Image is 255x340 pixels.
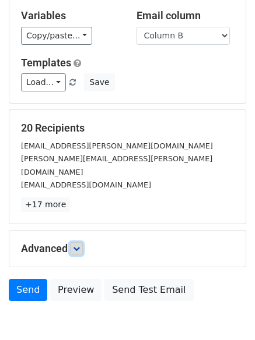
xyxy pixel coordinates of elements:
a: Send [9,279,47,301]
a: Templates [21,56,71,69]
small: [EMAIL_ADDRESS][DOMAIN_NAME] [21,180,151,189]
small: [PERSON_NAME][EMAIL_ADDRESS][PERSON_NAME][DOMAIN_NAME] [21,154,212,176]
a: Copy/paste... [21,27,92,45]
iframe: Chat Widget [197,284,255,340]
a: +17 more [21,197,70,212]
a: Preview [50,279,102,301]
button: Save [84,73,114,91]
small: [EMAIL_ADDRESS][PERSON_NAME][DOMAIN_NAME] [21,141,213,150]
h5: Variables [21,9,119,22]
h5: Advanced [21,242,234,255]
a: Load... [21,73,66,91]
a: Send Test Email [104,279,193,301]
h5: Email column [137,9,235,22]
h5: 20 Recipients [21,122,234,134]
